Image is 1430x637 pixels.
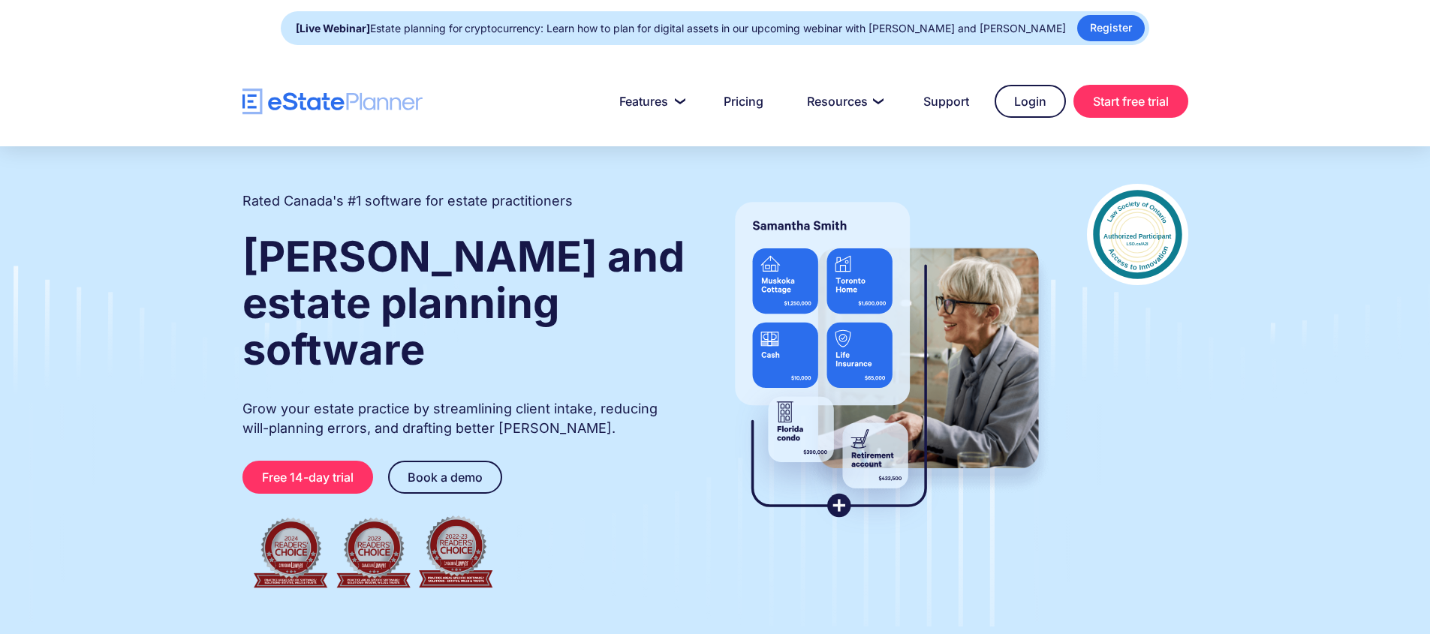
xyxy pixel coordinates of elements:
[242,89,423,115] a: home
[1073,85,1188,118] a: Start free trial
[296,18,1066,39] div: Estate planning for cryptocurrency: Learn how to plan for digital assets in our upcoming webinar ...
[995,85,1066,118] a: Login
[706,86,781,116] a: Pricing
[717,184,1057,536] img: estate planner showing wills to their clients, using eState Planner, a leading estate planning so...
[296,22,370,35] strong: [Live Webinar]
[789,86,898,116] a: Resources
[388,461,502,494] a: Book a demo
[242,191,573,211] h2: Rated Canada's #1 software for estate practitioners
[242,399,687,438] p: Grow your estate practice by streamlining client intake, reducing will-planning errors, and draft...
[1077,15,1145,41] a: Register
[905,86,987,116] a: Support
[601,86,698,116] a: Features
[242,461,373,494] a: Free 14-day trial
[242,231,685,375] strong: [PERSON_NAME] and estate planning software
